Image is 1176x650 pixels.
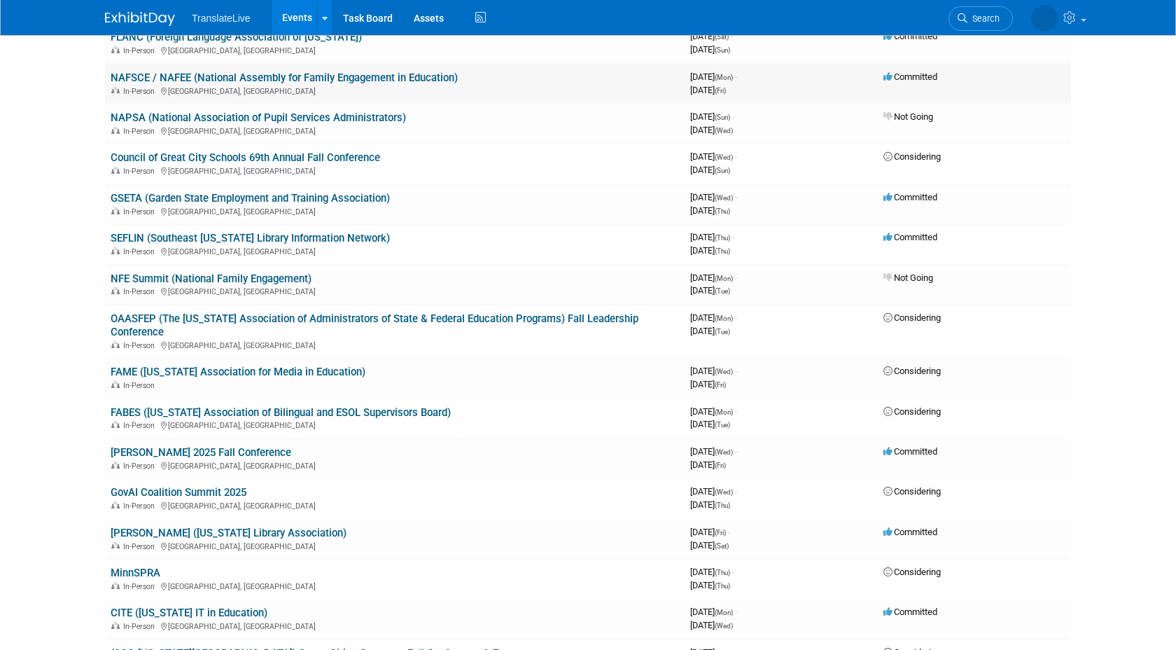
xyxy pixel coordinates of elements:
span: - [735,192,737,202]
span: - [732,111,734,122]
span: Considering [883,567,941,577]
span: [DATE] [690,499,730,510]
span: (Wed) [715,448,733,456]
img: In-Person Event [111,287,120,294]
span: Committed [883,446,937,457]
a: GSETA (Garden State Employment and Training Association) [111,192,390,205]
span: (Wed) [715,368,733,375]
div: [GEOGRAPHIC_DATA], [GEOGRAPHIC_DATA] [111,285,679,296]
img: In-Person Event [111,46,120,53]
div: [GEOGRAPHIC_DATA], [GEOGRAPHIC_DATA] [111,499,679,511]
span: In-Person [123,207,159,216]
div: [GEOGRAPHIC_DATA], [GEOGRAPHIC_DATA] [111,205,679,216]
span: Committed [883,31,937,41]
span: (Fri) [715,462,726,469]
span: (Mon) [715,275,733,282]
span: Committed [883,232,937,242]
a: NFE Summit (National Family Engagement) [111,272,311,285]
span: (Sun) [715,167,730,174]
span: [DATE] [690,527,730,537]
span: [DATE] [690,111,734,122]
a: SEFLIN (Southeast [US_STATE] Library Information Network) [111,232,390,244]
span: - [735,486,737,497]
span: (Fri) [715,87,726,95]
div: [GEOGRAPHIC_DATA], [GEOGRAPHIC_DATA] [111,459,679,471]
span: - [732,567,734,577]
span: (Thu) [715,569,730,576]
span: [DATE] [690,151,737,162]
div: [GEOGRAPHIC_DATA], [GEOGRAPHIC_DATA] [111,419,679,430]
a: GovAI Coalition Summit 2025 [111,486,246,499]
span: [DATE] [690,232,734,242]
img: In-Person Event [111,502,120,509]
span: (Thu) [715,234,730,242]
span: (Fri) [715,381,726,389]
span: In-Person [123,247,159,256]
span: [DATE] [690,125,733,135]
span: Committed [883,607,937,617]
img: In-Person Event [111,421,120,428]
span: Committed [883,192,937,202]
span: (Thu) [715,582,730,590]
img: In-Person Event [111,247,120,254]
span: In-Person [123,421,159,430]
span: (Sat) [715,33,729,41]
a: MinnSPRA [111,567,160,579]
span: [DATE] [690,459,726,470]
div: [GEOGRAPHIC_DATA], [GEOGRAPHIC_DATA] [111,165,679,176]
span: (Mon) [715,314,733,322]
span: Considering [883,151,941,162]
span: [DATE] [690,31,733,41]
span: TranslateLive [192,13,251,24]
a: [PERSON_NAME] ([US_STATE] Library Association) [111,527,346,539]
span: Committed [883,71,937,82]
a: OAASFEP (The [US_STATE] Association of Administrators of State & Federal Education Programs) Fall... [111,312,638,338]
div: [GEOGRAPHIC_DATA], [GEOGRAPHIC_DATA] [111,339,679,350]
span: [DATE] [690,245,730,256]
span: In-Person [123,341,159,350]
span: In-Person [123,127,159,136]
div: [GEOGRAPHIC_DATA], [GEOGRAPHIC_DATA] [111,540,679,551]
span: - [735,151,737,162]
span: (Wed) [715,127,733,134]
span: (Sun) [715,113,730,121]
span: (Thu) [715,207,730,215]
span: (Mon) [715,408,733,416]
span: - [735,71,737,82]
a: Council of Great City Schools 69th Annual Fall Conference [111,151,380,164]
a: Search [948,6,1013,31]
span: - [731,31,733,41]
span: [DATE] [690,607,737,617]
span: [DATE] [690,71,737,82]
span: - [732,232,734,242]
img: In-Person Event [111,207,120,214]
span: [DATE] [690,285,730,296]
img: ExhibitDay [105,12,175,26]
span: In-Person [123,287,159,296]
a: FABES ([US_STATE] Association of Bilingual and ESOL Supervisors Board) [111,406,451,419]
span: In-Person [123,462,159,471]
span: (Mon) [715,74,733,81]
img: In-Person Event [111,167,120,174]
span: - [735,446,737,457]
span: - [728,527,730,537]
span: (Tue) [715,421,730,429]
span: [DATE] [690,567,734,577]
span: [DATE] [690,312,737,323]
span: [DATE] [690,620,733,630]
span: In-Person [123,167,159,176]
span: In-Person [123,46,159,55]
span: (Tue) [715,328,730,336]
span: Considering [883,366,941,376]
span: [DATE] [690,379,726,389]
span: [DATE] [690,192,737,202]
span: (Sat) [715,542,729,550]
span: [DATE] [690,44,730,55]
img: In-Person Event [111,622,120,629]
span: In-Person [123,622,159,631]
img: In-Person Event [111,381,120,388]
div: [GEOGRAPHIC_DATA], [GEOGRAPHIC_DATA] [111,245,679,256]
span: - [735,607,737,617]
img: In-Person Event [111,87,120,94]
span: (Wed) [715,488,733,496]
